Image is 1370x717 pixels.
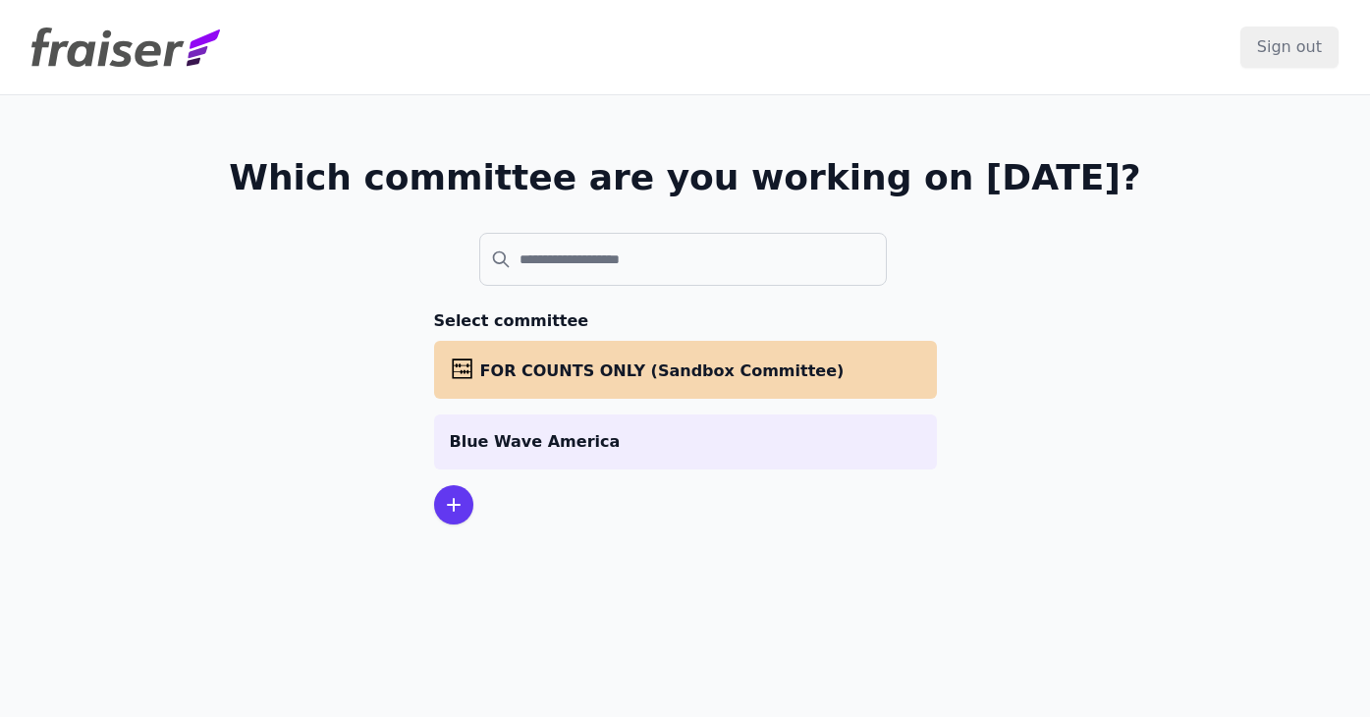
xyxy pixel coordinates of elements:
[1240,27,1339,68] input: Sign out
[450,430,921,454] p: Blue Wave America
[434,341,937,399] a: FOR COUNTS ONLY (Sandbox Committee)
[31,28,220,67] img: Fraiser Logo
[480,361,845,380] span: FOR COUNTS ONLY (Sandbox Committee)
[434,414,937,469] a: Blue Wave America
[229,158,1141,197] h1: Which committee are you working on [DATE]?
[434,309,937,333] h3: Select committee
